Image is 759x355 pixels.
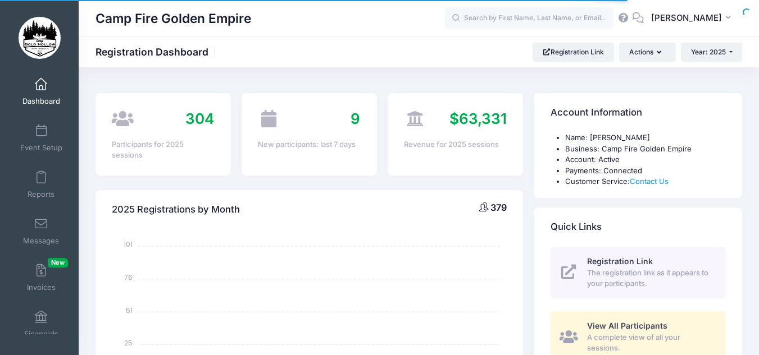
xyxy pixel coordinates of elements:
li: Payments: Connected [565,165,726,177]
li: Account: Active [565,154,726,165]
tspan: 101 [124,239,133,249]
a: Financials [15,305,68,344]
span: Registration Link [587,256,653,266]
span: Messages [23,236,59,246]
span: Year: 2025 [691,48,726,56]
img: Camp Fire Golden Empire [19,17,61,59]
a: Messages [15,211,68,251]
button: [PERSON_NAME] [644,6,742,31]
a: Reports [15,165,68,204]
span: 304 [185,110,214,127]
a: Registration Link The registration link as it appears to your participants. [551,247,726,298]
span: 9 [351,110,360,127]
h4: Account Information [551,97,642,129]
li: Customer Service: [565,176,726,187]
span: Financials [24,329,58,339]
input: Search by First Name, Last Name, or Email... [445,7,613,30]
div: New participants: last 7 days [258,139,360,150]
span: Reports [28,190,54,199]
a: InvoicesNew [15,258,68,297]
div: Participants for 2025 sessions [112,139,214,161]
span: [PERSON_NAME] [651,12,722,24]
tspan: 51 [126,305,133,315]
h1: Camp Fire Golden Empire [96,6,251,31]
span: View All Participants [587,321,667,330]
a: Registration Link [533,43,614,62]
span: New [48,258,68,268]
div: Revenue for 2025 sessions [404,139,506,150]
tspan: 76 [124,272,133,282]
span: $63,331 [449,110,507,127]
span: A complete view of all your sessions. [587,332,713,354]
span: The registration link as it appears to your participants. [587,268,713,289]
h4: 2025 Registrations by Month [112,193,240,225]
a: Event Setup [15,118,68,158]
h4: Quick Links [551,211,602,243]
li: Business: Camp Fire Golden Empire [565,144,726,155]
span: Dashboard [22,96,60,106]
button: Year: 2025 [681,43,742,62]
span: Event Setup [20,143,62,153]
tspan: 25 [124,338,133,348]
span: Invoices [27,283,56,292]
h1: Registration Dashboard [96,46,218,58]
li: Name: [PERSON_NAME] [565,132,726,144]
a: Contact Us [630,177,669,186]
a: Dashboard [15,72,68,111]
button: Actions [619,43,675,62]
span: 379 [490,202,507,213]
